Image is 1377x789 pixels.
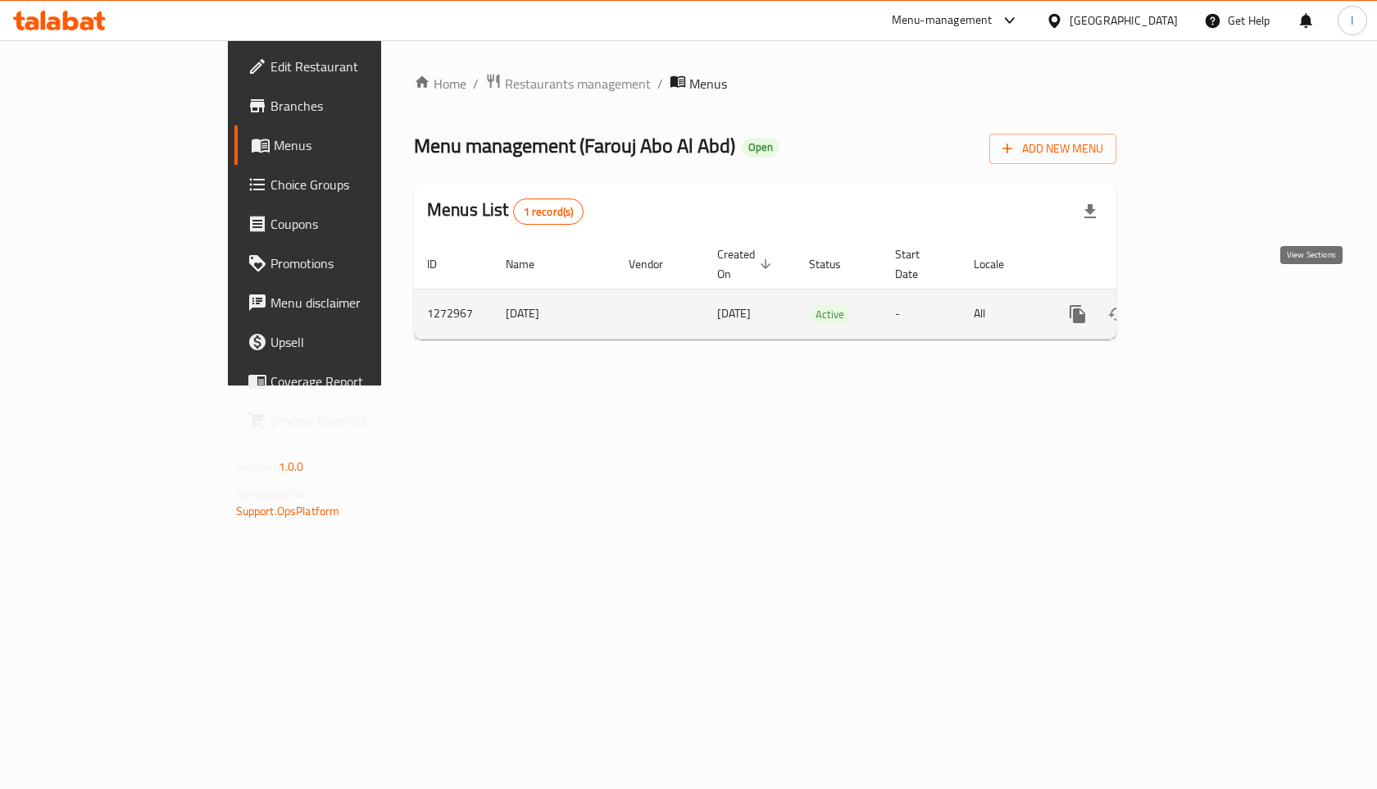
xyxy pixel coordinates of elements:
span: Menu management ( Farouj Abo Al Abd ) [414,127,735,164]
a: Choice Groups [234,165,458,204]
span: Open [742,140,779,154]
span: Start Date [895,244,941,284]
span: Coupons [270,214,445,234]
a: Restaurants management [485,73,651,94]
div: Total records count [513,198,584,225]
span: Menu disclaimer [270,293,445,312]
button: more [1058,294,1098,334]
td: All [961,289,1045,339]
span: Active [809,305,851,324]
span: Locale [974,254,1025,274]
a: Menu disclaimer [234,283,458,322]
span: [DATE] [717,303,751,324]
span: Menus [274,135,445,155]
button: Add New Menu [989,134,1116,164]
span: 1 record(s) [514,204,584,220]
div: Export file [1070,192,1110,231]
table: enhanced table [414,239,1229,340]
a: Menus [234,125,458,165]
td: [DATE] [493,289,616,339]
nav: breadcrumb [414,73,1116,94]
span: Upsell [270,332,445,352]
td: - [882,289,961,339]
span: Status [809,254,862,274]
button: Change Status [1098,294,1137,334]
li: / [473,74,479,93]
span: Vendor [629,254,684,274]
span: Menus [689,74,727,93]
span: Branches [270,96,445,116]
a: Support.OpsPlatform [236,500,340,522]
div: Active [809,304,851,324]
a: Coupons [234,204,458,244]
span: Choice Groups [270,175,445,194]
span: Version: [236,456,276,477]
a: Edit Restaurant [234,47,458,86]
a: Upsell [234,322,458,362]
a: Coverage Report [234,362,458,401]
h2: Menus List [427,198,584,225]
span: Edit Restaurant [270,57,445,76]
a: Branches [234,86,458,125]
div: [GEOGRAPHIC_DATA] [1070,11,1178,30]
span: Grocery Checklist [270,411,445,431]
span: Name [506,254,556,274]
span: Promotions [270,253,445,273]
span: Created On [717,244,776,284]
a: Promotions [234,244,458,283]
span: Get support on: [236,484,311,505]
th: Actions [1045,239,1229,290]
span: I [1351,11,1353,30]
div: Open [742,138,779,157]
span: Add New Menu [1002,139,1103,159]
div: Menu-management [892,11,993,30]
span: Coverage Report [270,372,445,391]
span: ID [427,254,458,274]
li: / [657,74,663,93]
a: Grocery Checklist [234,401,458,440]
span: Restaurants management [505,74,651,93]
span: 1.0.0 [279,456,304,477]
